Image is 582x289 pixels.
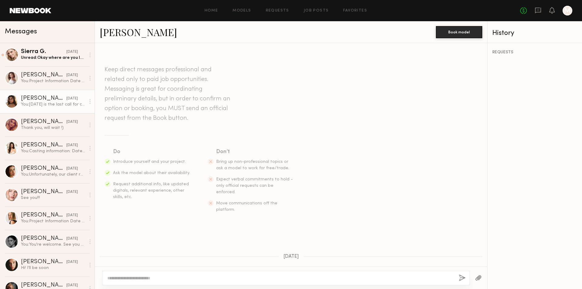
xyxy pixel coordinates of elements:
[66,236,78,242] div: [DATE]
[113,148,191,156] div: Do
[21,49,66,55] div: Sierra G.
[21,78,85,84] div: You: Project Information Date & Time: [ Between [DATE] - [DATE] ] Location: [ [GEOGRAPHIC_DATA]] ...
[492,50,577,55] div: REQUESTS
[113,160,186,164] span: Introduce yourself and your project.
[21,195,85,201] div: See you!!!
[216,160,289,170] span: Bring up non-professional topics or ask a model to work for free/trade.
[21,212,66,218] div: [PERSON_NAME]
[66,213,78,218] div: [DATE]
[21,142,66,148] div: [PERSON_NAME]
[232,9,251,13] a: Models
[283,254,299,259] span: [DATE]
[100,25,177,39] a: [PERSON_NAME]
[492,30,577,37] div: History
[304,9,329,13] a: Job Posts
[21,172,85,177] div: You: Unfortunately, our client requires in-person casting.
[216,148,294,156] div: Don’t
[66,72,78,78] div: [DATE]
[113,182,189,199] span: Request additional info, like updated digitals, relevant experience, other skills, etc.
[216,177,293,194] span: Expect verbal commitments to hold - only official requests can be enforced.
[266,9,289,13] a: Requests
[21,236,66,242] div: [PERSON_NAME]
[21,119,66,125] div: [PERSON_NAME]
[21,125,85,131] div: Thank you, will wait !)
[436,26,482,38] button: Book model
[66,49,78,55] div: [DATE]
[66,259,78,265] div: [DATE]
[66,119,78,125] div: [DATE]
[343,9,367,13] a: Favorites
[21,96,66,102] div: [PERSON_NAME]
[21,55,85,61] div: Unread: Okay where are you located?
[66,96,78,102] div: [DATE]
[66,166,78,172] div: [DATE]
[21,282,66,288] div: [PERSON_NAME]
[21,242,85,247] div: You: You're welcome. See you next week!! Thank you
[66,283,78,288] div: [DATE]
[105,65,232,123] header: Keep direct messages professional and related only to paid job opportunities. Messaging is great ...
[66,143,78,148] div: [DATE]
[21,265,85,271] div: Hi! I’ll be soon
[5,28,37,35] span: Messages
[21,72,66,78] div: [PERSON_NAME]
[21,148,85,154] div: You: Casting information: Date: [DATE] Time: 1:15 pm Address: [STREET_ADDRESS][US_STATE] Contact ...
[436,29,482,34] a: Book model
[21,259,66,265] div: [PERSON_NAME]
[21,218,85,224] div: You: Project Information Date & Time: [ September] Location: [ [GEOGRAPHIC_DATA]] Duration: [ App...
[21,166,66,172] div: [PERSON_NAME]
[21,102,85,107] div: You: [DATE] is the last call for casting, if you are interested, i can arrange the time for
[21,189,66,195] div: [PERSON_NAME]
[66,189,78,195] div: [DATE]
[205,9,218,13] a: Home
[113,171,190,175] span: Ask the model about their availability.
[216,201,277,212] span: Move communications off the platform.
[563,6,572,15] a: M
